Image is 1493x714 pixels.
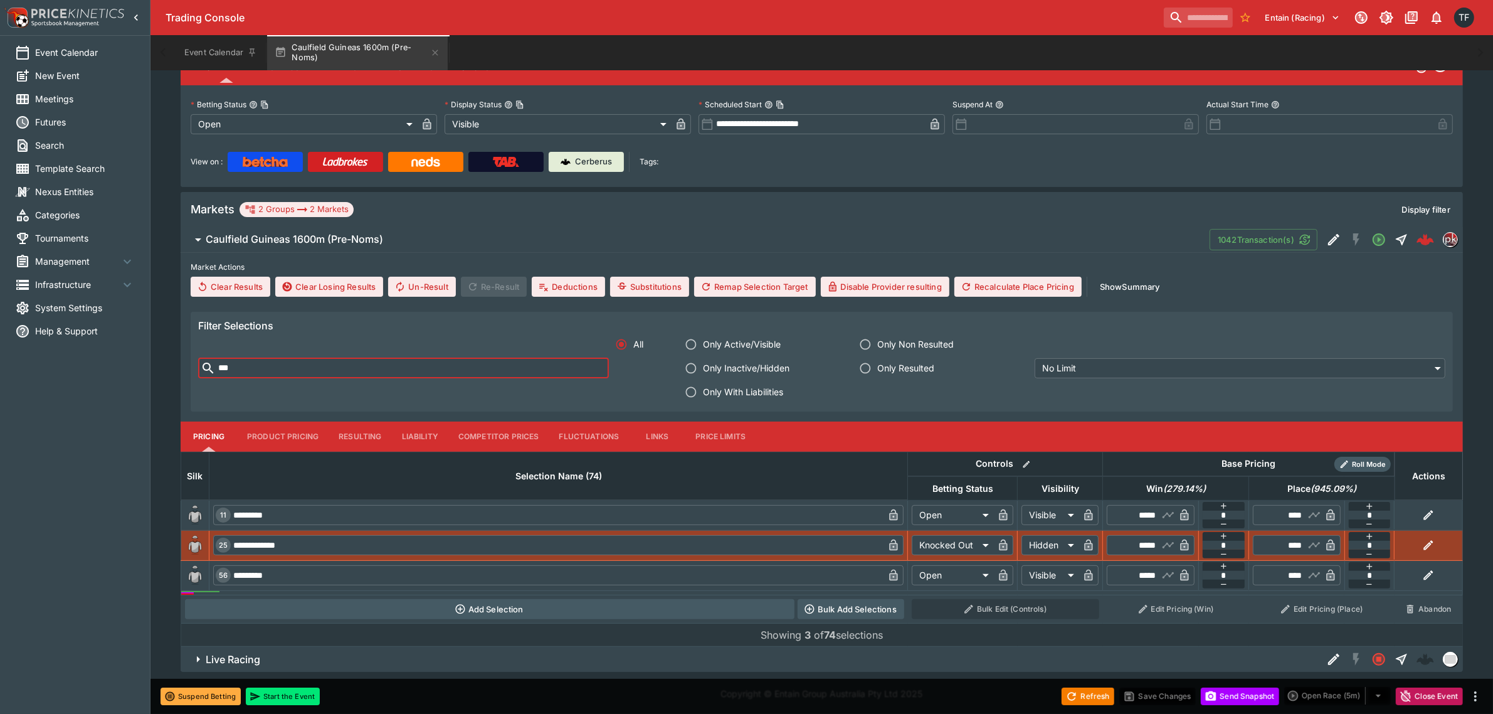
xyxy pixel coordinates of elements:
[1443,233,1457,247] img: pricekinetics
[267,35,448,70] button: Caulfield Guineas 1600m (Pre-Noms)
[1395,200,1458,220] button: Display filter
[35,92,135,105] span: Meetings
[1258,8,1348,28] button: Select Tenant
[392,422,448,452] button: Liability
[191,114,417,134] div: Open
[1210,229,1317,250] button: 1042Transaction(s)
[185,565,205,585] img: blank-silk.png
[35,185,135,198] span: Nexus Entities
[191,202,235,216] h5: Markets
[699,99,762,110] p: Scheduled Start
[629,422,685,452] button: Links
[245,202,349,217] div: 2 Groups 2 Markets
[191,152,223,172] label: View on :
[1371,232,1386,247] svg: Open
[1217,456,1281,472] div: Base Pricing
[954,277,1082,297] button: Recalculate Place Pricing
[1235,8,1255,28] button: No Bookmarks
[703,361,789,375] span: Only Inactive/Hidden
[912,599,1099,619] button: Bulk Edit (Controls)
[504,100,513,109] button: Display StatusCopy To Clipboard
[35,46,135,59] span: Event Calendar
[181,422,237,452] button: Pricing
[912,505,993,525] div: Open
[185,599,794,619] button: Add Selection
[685,422,756,452] button: Price Limits
[216,541,230,550] span: 25
[610,277,689,297] button: Substitutions
[1454,8,1474,28] div: Tom Flynn
[1201,688,1279,705] button: Send Snapshot
[576,156,613,168] p: Cerberus
[161,688,241,705] button: Suspend Betting
[31,21,99,26] img: Sportsbook Management
[515,100,524,109] button: Copy To Clipboard
[761,627,883,642] p: Showing of selections
[1345,648,1368,671] button: SGM Disabled
[1443,652,1458,667] div: liveracing
[1132,481,1220,496] span: Win(279.14%)
[35,139,135,152] span: Search
[448,422,549,452] button: Competitor Prices
[877,361,934,375] span: Only Resulted
[166,11,1159,24] div: Trading Console
[1368,648,1390,671] button: Closed
[185,535,205,555] img: blank-silk.png
[1062,688,1114,705] button: Refresh
[1107,599,1245,619] button: Edit Pricing (Win)
[1396,688,1463,705] button: Close Event
[764,100,773,109] button: Scheduled StartCopy To Clipboard
[185,505,205,525] img: blank-silk.png
[694,277,816,297] button: Remap Selection Target
[35,255,120,268] span: Management
[181,227,1210,252] button: Caulfield Guineas 1600m (Pre-Noms)
[1092,277,1168,297] button: ShowSummary
[461,277,527,297] span: Re-Result
[821,277,949,297] button: Disable Provider resulting
[1417,231,1434,248] div: d6b85180-ebb3-431c-90be-42e3a060b5fb
[181,647,1322,672] button: Live Racing
[411,157,440,167] img: Neds
[246,688,320,705] button: Start the Event
[824,629,836,641] b: 74
[1253,599,1391,619] button: Edit Pricing (Place)
[1347,459,1391,470] span: Roll Mode
[1395,452,1462,500] th: Actions
[445,114,671,134] div: Visible
[322,157,368,167] img: Ladbrokes
[1468,689,1483,704] button: more
[35,232,135,245] span: Tournaments
[1398,599,1459,619] button: Abandon
[445,99,502,110] p: Display Status
[1345,228,1368,251] button: SGM Disabled
[1400,6,1423,29] button: Documentation
[206,233,383,246] h6: Caulfield Guineas 1600m (Pre-Noms)
[206,653,260,666] h6: Live Racing
[995,100,1004,109] button: Suspend At
[35,69,135,82] span: New Event
[549,422,630,452] button: Fluctuations
[1390,228,1413,251] button: Straight
[1322,648,1345,671] button: Edit Detail
[218,511,229,520] span: 11
[1028,481,1093,496] span: Visibility
[1450,4,1478,31] button: Tom Flynn
[1443,653,1457,666] img: liveracing
[549,152,624,172] a: Cerberus
[1021,535,1079,555] div: Hidden
[912,565,993,585] div: Open
[912,535,993,555] div: Knocked Out
[388,277,455,297] button: Un-Result
[561,157,571,167] img: Cerberus
[1425,6,1448,29] button: Notifications
[1375,6,1398,29] button: Toggle light/dark mode
[177,35,265,70] button: Event Calendar
[703,385,783,398] span: Only With Liabilities
[493,157,519,167] img: TabNZ
[260,100,269,109] button: Copy To Clipboard
[776,100,784,109] button: Copy To Clipboard
[952,99,993,110] p: Suspend At
[329,422,391,452] button: Resulting
[237,422,329,452] button: Product Pricing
